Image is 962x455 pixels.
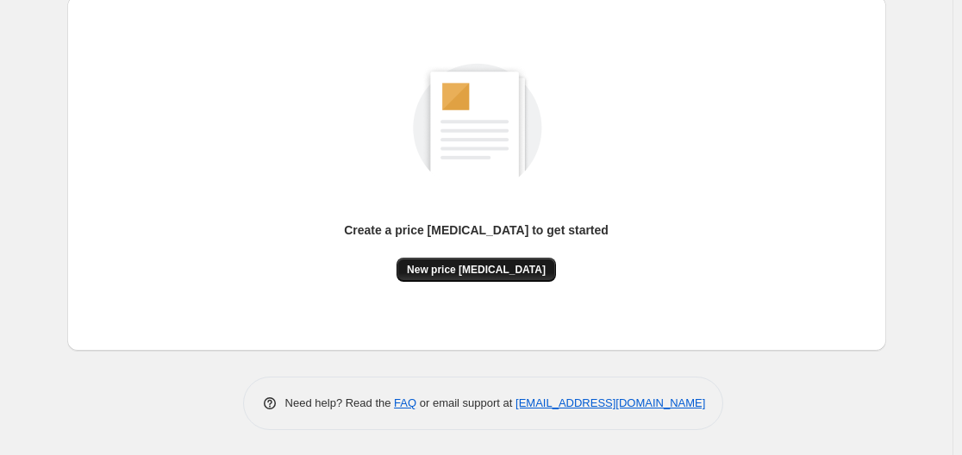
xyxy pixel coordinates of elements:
[285,396,395,409] span: Need help? Read the
[407,263,546,277] span: New price [MEDICAL_DATA]
[394,396,416,409] a: FAQ
[397,258,556,282] button: New price [MEDICAL_DATA]
[416,396,515,409] span: or email support at
[515,396,705,409] a: [EMAIL_ADDRESS][DOMAIN_NAME]
[344,221,609,239] p: Create a price [MEDICAL_DATA] to get started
